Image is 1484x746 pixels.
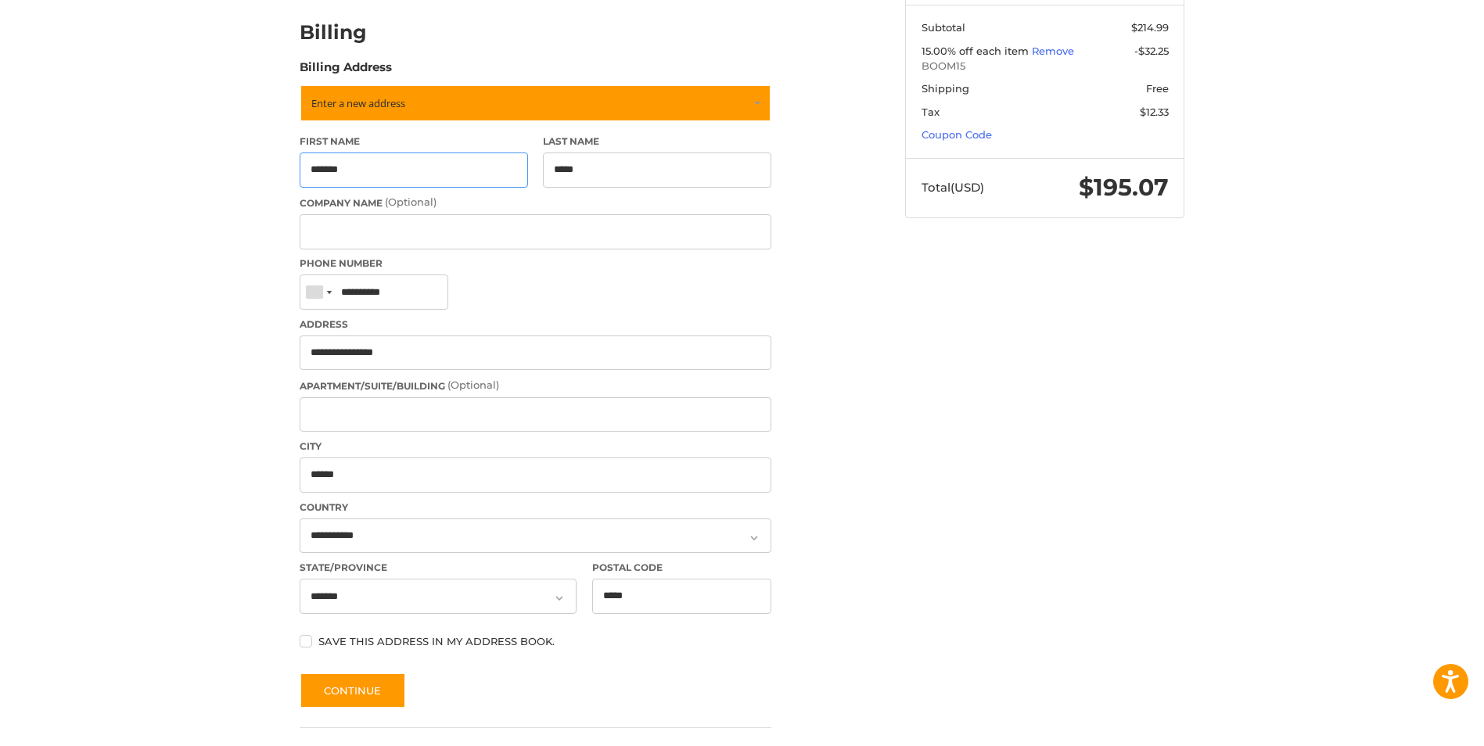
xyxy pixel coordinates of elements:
label: Postal Code [592,561,772,575]
a: Remove [1032,45,1074,57]
span: Total (USD) [922,180,984,195]
label: Company Name [300,195,771,210]
label: Address [300,317,771,332]
span: Enter a new address [311,96,405,110]
label: Save this address in my address book. [300,635,771,647]
span: 15.00% off each item [922,45,1032,57]
a: Enter or select a different address [300,84,771,122]
span: Subtotal [922,21,965,34]
label: First Name [300,134,528,149]
span: $12.33 [1140,106,1169,118]
span: $214.99 [1131,21,1169,34]
label: Country [300,500,771,515]
span: BOOM15 [922,59,1169,74]
label: Last Name [543,134,771,149]
label: State/Province [300,561,577,575]
span: -$32.25 [1134,45,1169,57]
label: City [300,439,771,454]
h2: Billing [300,20,391,45]
small: (Optional) [447,378,499,391]
legend: Billing Address [300,59,392,84]
span: Shipping [922,82,969,95]
a: Coupon Code [922,128,992,141]
label: Phone Number [300,256,771,271]
button: Continue [300,672,406,708]
iframe: Google Customer Reviews [1355,704,1484,746]
span: $195.07 [1079,173,1169,202]
label: Apartment/Suite/Building [300,378,771,393]
span: Tax [922,106,940,118]
span: Free [1146,82,1169,95]
small: (Optional) [385,195,437,208]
